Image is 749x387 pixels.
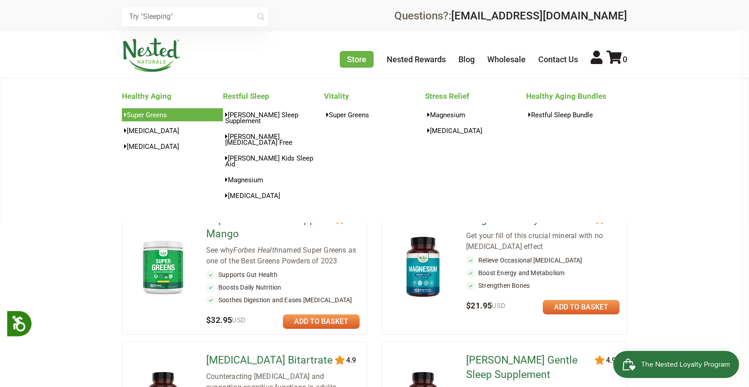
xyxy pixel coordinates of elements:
[206,353,337,368] a: [MEDICAL_DATA] Bitartrate
[223,173,324,186] a: Magnesium
[223,152,324,170] a: [PERSON_NAME] Kids Sleep Aid
[206,270,360,279] li: Supports Gut Health
[606,55,627,64] a: 0
[122,38,180,72] img: Nested Naturals
[340,51,374,68] a: Store
[122,108,223,121] a: Super Greens
[122,89,223,103] a: Healthy Aging
[466,281,620,290] li: Strengthen Bones
[466,353,596,382] a: [PERSON_NAME] Gentle Sleep Supplement
[425,124,526,137] a: [MEDICAL_DATA]
[122,124,223,137] a: [MEDICAL_DATA]
[137,236,190,297] img: Super Greens - Pineapple Mango
[458,55,475,64] a: Blog
[394,10,627,21] div: Questions?:
[206,295,360,304] li: Soothes Digestion and Eases [MEDICAL_DATA]
[487,55,526,64] a: Wholesale
[425,89,526,103] a: Stress Relief
[206,283,360,292] li: Boosts Daily Nutrition
[324,108,425,121] a: Super Greens
[613,351,740,378] iframe: Button to open loyalty program pop-up
[206,245,360,267] div: See why named Super Greens as one of the Best Greens Powders of 2023
[538,55,578,64] a: Contact Us
[526,89,627,103] a: Healthy Aging Bundles
[425,108,526,121] a: Magnesium
[387,55,446,64] a: Nested Rewards
[206,212,337,241] a: Super Greens - Pineapple Mango
[623,55,627,64] span: 0
[122,7,268,27] input: Try "Sleeping"
[324,89,425,103] a: Vitality
[223,189,324,202] a: [MEDICAL_DATA]
[232,316,245,324] span: USD
[122,140,223,153] a: [MEDICAL_DATA]
[206,315,246,325] span: $32.95
[466,256,620,265] li: Relieve Occasional [MEDICAL_DATA]
[233,246,278,254] em: Forbes Health
[466,230,620,252] div: Get your fill of this crucial mineral with no [MEDICAL_DATA] effect
[397,232,449,301] img: Magnesium Glycinate
[492,302,505,310] span: USD
[223,89,324,103] a: Restful Sleep
[466,301,506,310] span: $21.95
[223,108,324,127] a: [PERSON_NAME] Sleep Supplement
[526,108,627,121] a: Restful Sleep Bundle
[223,130,324,149] a: [PERSON_NAME][MEDICAL_DATA] Free
[466,268,620,277] li: Boost Energy and Metabolism
[451,9,627,22] a: [EMAIL_ADDRESS][DOMAIN_NAME]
